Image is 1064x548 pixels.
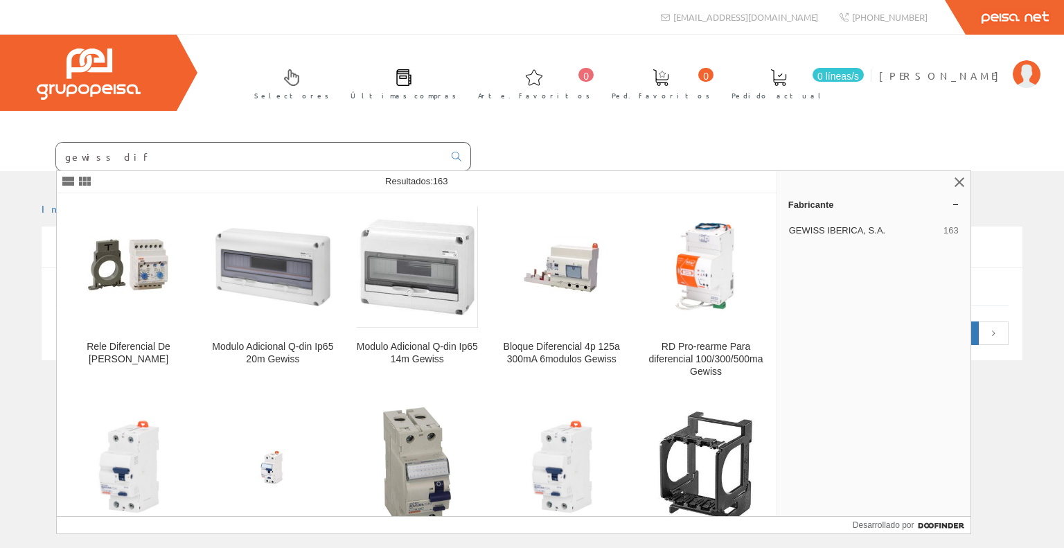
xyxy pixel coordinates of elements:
font: 0 [583,71,589,82]
a: Bloque Diferencial 4p 125a 300mA 6modulos Gewiss Bloque Diferencial 4p 125a 300mA 6modulos Gewiss [490,194,633,394]
div: Modulo Adicional Q-din Ip65 20m Gewiss [212,341,333,366]
input: Buscar ... [56,143,443,170]
img: Rele Diferencial De Tierra Gewiss [86,215,170,320]
div: Modulo Adicional Q-din Ip65 14m Gewiss [357,341,478,366]
img: Diferencial Na-t 2p 25a 30ma Terciario Gewiss [382,406,452,531]
img: Bloque Diferencial 4p 125a 300mA 6modulos Gewiss [520,215,604,320]
img: Diferencial Na-b 2p 25a 30ma Residencial Gewiss [68,408,189,529]
font: Pedido actual [731,90,826,100]
a: RD Pro-rearme Para diferencial 100/300/500ma Gewiss RD Pro-rearme Para diferencial 100/300/500ma ... [634,194,777,394]
font: [EMAIL_ADDRESS][DOMAIN_NAME] [673,11,818,23]
font: Desarrollado por [853,520,914,530]
font: 0 [703,71,709,82]
img: Modulo Adicional Q-din Ip65 20m Gewiss [212,206,333,328]
a: Desarrollado por [853,517,970,533]
span: Resultados: [385,176,447,186]
span: 163 [433,176,448,186]
img: Modulo Adicional Q-din Ip65 14m Gewiss [357,206,478,328]
span: GEWISS IBERICA, S.A. [789,224,938,237]
a: Modulo Adicional Q-din Ip65 14m Gewiss Modulo Adicional Q-din Ip65 14m Gewiss [346,194,489,394]
a: Página siguiente [978,321,1009,345]
a: Selectores [240,58,336,108]
a: Fabricante [777,193,970,215]
div: RD Pro-rearme Para diferencial 100/300/500ma Gewiss [645,341,766,378]
font: [PERSON_NAME] [879,69,1006,82]
img: Diferencial Na-b 2p 40a 30ma Residencial Gewiss [501,408,622,529]
span: 163 [943,224,959,237]
a: Modulo Adicional Q-din Ip65 20m Gewiss Modulo Adicional Q-din Ip65 20m Gewiss [201,194,344,394]
img: RD Pro-rearme Para diferencial 100/300/500ma Gewiss [645,206,766,328]
a: Inicio [42,202,100,215]
font: Arte. favoritos [478,90,590,100]
font: Últimas compras [351,90,456,100]
a: [PERSON_NAME] [879,58,1040,71]
font: 0 líneas/s [817,71,859,82]
img: Diferencial Na-t 2p 40a 30ma Terciario Gewiss [212,408,333,529]
font: Selectores [254,90,329,100]
img: Grupo Peisa [37,48,141,100]
font: [PHONE_NUMBER] [852,11,928,23]
img: Soporte 2 M.mont. Carril Din Dis. Chorus Gewiss [645,408,766,529]
font: Ped. favoritos [612,90,710,100]
a: Últimas compras [337,58,463,108]
a: Rele Diferencial De Tierra Gewiss Rele Diferencial De [PERSON_NAME] [57,194,200,394]
div: Rele Diferencial De [PERSON_NAME] [68,341,189,366]
div: Bloque Diferencial 4p 125a 300mA 6modulos Gewiss [501,341,622,366]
